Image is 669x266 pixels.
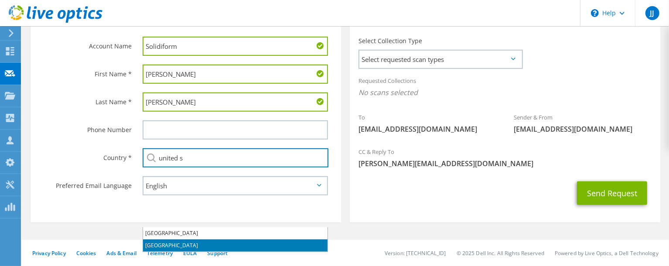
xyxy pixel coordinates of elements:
li: [GEOGRAPHIC_DATA] [143,239,328,252]
label: Account Name [39,37,132,51]
label: Select Collection Type [358,37,422,45]
a: Ads & Email [107,249,137,257]
svg: \n [591,9,599,17]
label: Preferred Email Language [39,176,132,190]
span: [EMAIL_ADDRESS][DOMAIN_NAME] [514,124,652,134]
span: [EMAIL_ADDRESS][DOMAIN_NAME] [358,124,496,134]
li: © 2025 Dell Inc. All Rights Reserved [457,249,544,257]
a: Privacy Policy [32,249,66,257]
label: First Name * [39,65,132,78]
a: Support [207,249,228,257]
span: [PERSON_NAME][EMAIL_ADDRESS][DOMAIN_NAME] [358,159,652,168]
a: Telemetry [147,249,173,257]
span: JJ [645,6,659,20]
div: To [350,108,505,138]
span: No scans selected [358,88,652,97]
li: Version: [TECHNICAL_ID] [385,249,446,257]
div: Sender & From [505,108,660,138]
div: Requested Collections [350,72,660,104]
label: Country * [39,148,132,162]
button: Send Request [577,181,647,205]
a: Cookies [76,249,96,257]
li: [GEOGRAPHIC_DATA] [143,227,328,239]
a: EULA [183,249,197,257]
label: Phone Number [39,120,132,134]
span: Select requested scan types [359,51,522,68]
div: CC & Reply To [350,143,660,173]
li: Powered by Live Optics, a Dell Technology [555,249,659,257]
label: Last Name * [39,92,132,106]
